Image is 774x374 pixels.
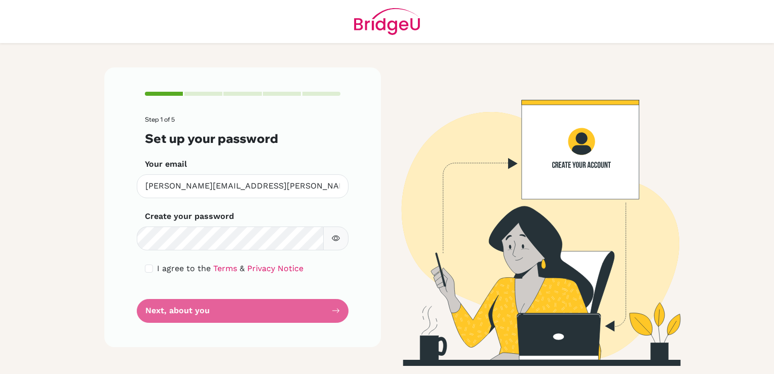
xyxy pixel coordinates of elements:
input: Insert your email* [137,174,349,198]
label: Your email [145,158,187,170]
span: I agree to the [157,264,211,273]
span: Step 1 of 5 [145,116,175,123]
h3: Set up your password [145,131,340,146]
label: Create your password [145,210,234,222]
a: Privacy Notice [247,264,303,273]
span: & [240,264,245,273]
a: Terms [213,264,237,273]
